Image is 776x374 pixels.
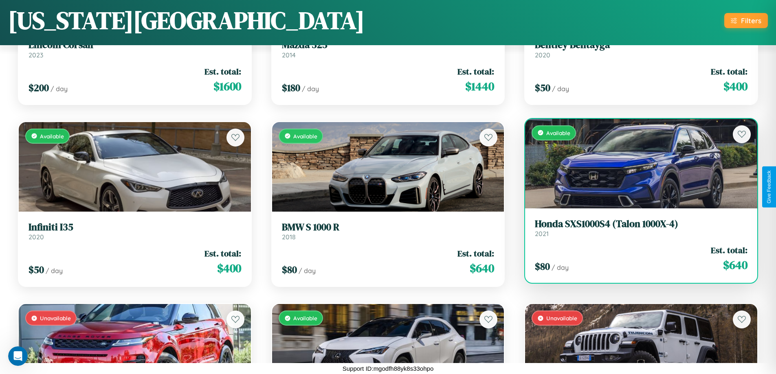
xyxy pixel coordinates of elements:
h1: [US_STATE][GEOGRAPHIC_DATA] [8,4,365,37]
h3: Bentley Bentayga [535,39,747,51]
span: 2020 [535,51,550,59]
span: $ 400 [217,260,241,276]
span: $ 1600 [213,78,241,94]
span: Est. total: [711,66,747,77]
span: Available [293,133,317,140]
span: $ 1440 [465,78,494,94]
span: Est. total: [204,247,241,259]
span: 2021 [535,230,549,238]
span: / day [552,263,569,271]
span: / day [302,85,319,93]
p: Support ID: mgodfh88yk8s33ohpo [343,363,434,374]
span: $ 50 [29,263,44,276]
a: Mazda 3232014 [282,39,495,59]
a: Bentley Bentayga2020 [535,39,747,59]
span: Est. total: [204,66,241,77]
a: BMW S 1000 R2018 [282,221,495,241]
span: $ 400 [723,78,747,94]
span: Unavailable [40,315,71,322]
h3: Lincoln Corsair [29,39,241,51]
span: Available [40,133,64,140]
h3: Honda SXS1000S4 (Talon 1000X-4) [535,218,747,230]
span: / day [46,267,63,275]
div: Give Feedback [766,171,772,203]
span: $ 640 [723,257,747,273]
a: Lincoln Corsair2023 [29,39,241,59]
span: $ 180 [282,81,300,94]
span: $ 80 [282,263,297,276]
a: Honda SXS1000S4 (Talon 1000X-4)2021 [535,218,747,238]
h3: Infiniti I35 [29,221,241,233]
span: $ 200 [29,81,49,94]
span: $ 640 [470,260,494,276]
h3: BMW S 1000 R [282,221,495,233]
span: 2023 [29,51,43,59]
span: Est. total: [457,247,494,259]
span: 2014 [282,51,296,59]
span: Unavailable [546,315,577,322]
span: / day [51,85,68,93]
span: $ 80 [535,260,550,273]
h3: Mazda 323 [282,39,495,51]
span: Available [293,315,317,322]
span: 2020 [29,233,44,241]
span: Available [546,129,570,136]
span: Est. total: [457,66,494,77]
button: Filters [724,13,768,28]
span: / day [299,267,316,275]
span: $ 50 [535,81,550,94]
span: Est. total: [711,244,747,256]
span: / day [552,85,569,93]
iframe: Intercom live chat [8,346,28,366]
span: 2018 [282,233,296,241]
div: Filters [741,16,761,25]
a: Infiniti I352020 [29,221,241,241]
